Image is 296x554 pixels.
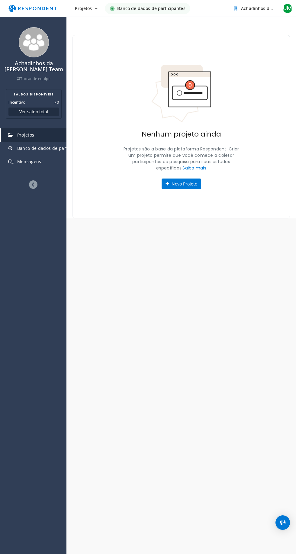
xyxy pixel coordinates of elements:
font: Projetos [75,5,92,11]
font: Projetos são a base da plataforma Respondent. Criar um projeto permite que você comece a coletar ... [124,146,239,171]
img: team_avatar_256.png [19,27,49,57]
font: Novo Projeto [172,181,197,187]
a: Banco de dados de participantes [105,3,190,14]
font: Achadinhos da [PERSON_NAME] Team [5,60,63,73]
font: Ver saldo total [19,109,48,114]
button: Ver saldo total [8,108,59,116]
font: SALDOS DISPONÍVEIS [14,92,54,96]
button: Novo Projeto [162,179,201,189]
font: UM [283,4,292,12]
font: Banco de dados de participantes [17,145,87,151]
img: Nenhum indicador de projetos [151,64,211,123]
font: Trocar de equipe [20,76,50,81]
font: Nenhum projeto ainda [142,129,221,139]
font: Banco de dados de participantes [117,5,185,11]
font: Incentivo [8,99,25,105]
section: Resumo do saldo [6,89,62,119]
font: Mensagens [17,159,41,164]
font: Projetos [17,132,34,138]
font: $ 0 [54,99,59,105]
img: respondent-logo.png [5,3,60,14]
button: Projetos [70,3,102,14]
button: Achadinhos da Andy Team [229,3,279,14]
a: Trocar de equipe [17,76,50,81]
a: Saiba mais [182,165,206,171]
button: UM [282,3,294,14]
div: Abra o Intercom Messenger [275,515,290,530]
